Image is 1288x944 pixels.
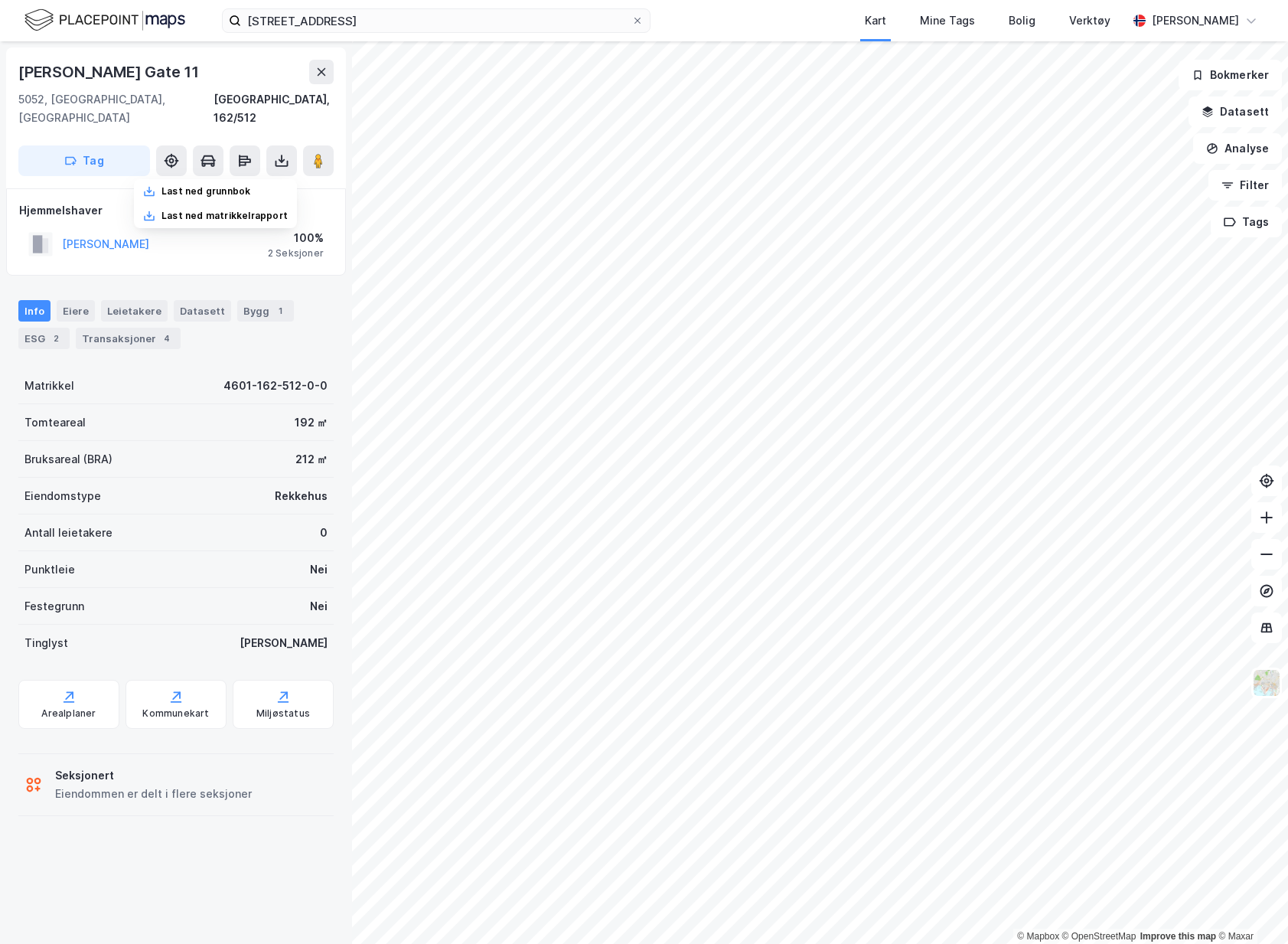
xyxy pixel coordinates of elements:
div: [PERSON_NAME] [1152,11,1239,30]
div: Last ned grunnbok [161,185,250,198]
div: Matrikkel [24,377,74,395]
iframe: Chat Widget [1211,871,1288,944]
a: OpenStreetMap [1062,931,1136,942]
button: Analyse [1193,133,1282,164]
div: Kart [865,11,886,30]
div: Kommunekart [142,707,209,720]
button: Datasett [1189,96,1282,127]
div: Bolig [1009,11,1035,30]
div: 4601-162-512-0-0 [223,377,328,395]
div: Bygg [237,300,294,322]
input: Søk på adresse, matrikkel, gårdeiere, leietakere eller personer [241,9,631,32]
div: Info [18,300,51,322]
div: Nei [310,560,328,579]
button: Tags [1211,207,1282,237]
div: Eiendommen er delt i flere seksjoner [55,785,252,803]
div: Kontrollprogram for chat [1211,871,1288,944]
div: 2 Seksjoner [268,247,324,260]
div: Seksjonert [55,766,252,785]
div: Nei [310,597,328,616]
img: logo.f888ab2527a4732fd821a326f86c7f29.svg [24,7,185,34]
div: Tinglyst [24,634,68,652]
button: Filter [1208,170,1282,201]
div: Verktøy [1069,11,1110,30]
a: Improve this map [1140,931,1216,942]
div: 212 ㎡ [295,450,328,469]
div: [GEOGRAPHIC_DATA], 162/512 [214,90,334,127]
div: 1 [272,303,288,318]
div: [PERSON_NAME] Gate 11 [18,60,202,84]
div: 0 [320,524,328,542]
div: 4 [159,331,174,346]
a: Mapbox [1017,931,1059,942]
div: Eiendomstype [24,487,101,505]
div: Arealplaner [41,707,96,720]
div: 100% [268,229,324,247]
div: Punktleie [24,560,75,579]
div: Tomteareal [24,413,86,432]
div: 192 ㎡ [295,413,328,432]
div: Eiere [57,300,95,322]
div: Bruksareal (BRA) [24,450,112,469]
img: Z [1252,668,1281,697]
div: Antall leietakere [24,524,112,542]
div: Datasett [174,300,231,322]
div: 5052, [GEOGRAPHIC_DATA], [GEOGRAPHIC_DATA] [18,90,214,127]
div: Hjemmelshaver [19,201,333,220]
div: Leietakere [101,300,168,322]
div: Miljøstatus [256,707,310,720]
div: Last ned matrikkelrapport [161,210,288,222]
div: Transaksjoner [76,328,181,349]
div: Rekkehus [275,487,328,505]
div: Mine Tags [920,11,975,30]
button: Tag [18,145,150,176]
div: [PERSON_NAME] [240,634,328,652]
div: 2 [48,331,64,346]
button: Bokmerker [1179,60,1282,90]
div: ESG [18,328,70,349]
div: Festegrunn [24,597,84,616]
